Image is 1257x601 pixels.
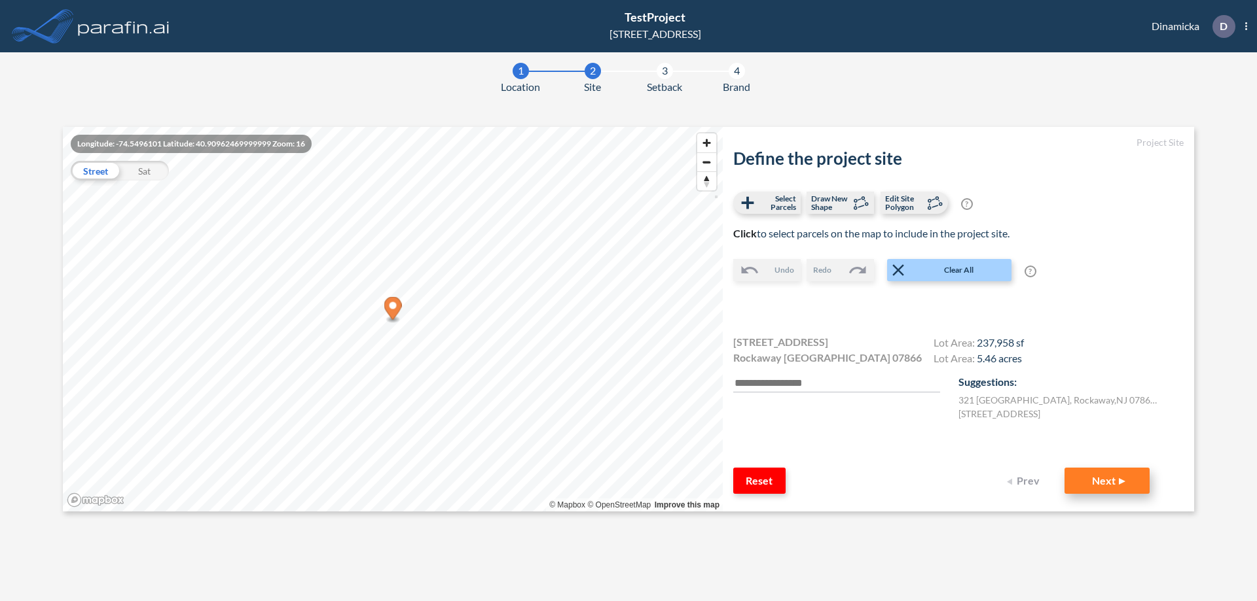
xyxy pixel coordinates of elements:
a: Improve this map [655,500,720,509]
div: 2 [585,63,601,79]
button: Clear All [887,259,1011,281]
span: Select Parcels [757,194,796,211]
h4: Lot Area: [934,336,1024,352]
label: 321 [GEOGRAPHIC_DATA] , Rockaway , NJ 07866 , US [958,393,1161,407]
h2: Define the project site [733,148,1184,169]
div: [STREET_ADDRESS] [610,26,701,42]
button: Zoom out [697,152,716,171]
span: 5.46 acres [977,352,1022,364]
span: to select parcels on the map to include in the project site. [733,227,1010,239]
span: Setback [647,79,682,95]
a: OpenStreetMap [587,500,651,509]
a: Mapbox [549,500,585,509]
div: Street [71,161,120,180]
div: Sat [120,161,169,180]
h5: Project Site [733,137,1184,148]
img: logo [75,13,172,39]
button: Zoom in [697,133,716,152]
button: Reset bearing to north [697,171,716,190]
p: D [1220,20,1228,32]
button: Reset [733,468,786,494]
p: Suggestions: [958,374,1184,390]
div: Longitude: -74.5496101 Latitude: 40.90962469999999 Zoom: 16 [71,135,312,153]
span: 237,958 sf [977,336,1024,349]
div: 3 [657,63,673,79]
div: 4 [729,63,745,79]
span: Redo [813,264,831,276]
h4: Lot Area: [934,352,1024,368]
canvas: Map [63,127,723,511]
div: 1 [513,63,529,79]
span: ? [961,198,973,210]
span: Brand [723,79,750,95]
b: Click [733,227,757,239]
a: Mapbox homepage [67,492,124,507]
span: Site [584,79,601,95]
label: [STREET_ADDRESS] [958,407,1040,421]
span: [STREET_ADDRESS] [733,334,828,350]
span: Undo [774,264,794,276]
div: Dinamicka [1132,15,1247,38]
button: Redo [807,259,874,281]
span: Rockaway [GEOGRAPHIC_DATA] 07866 [733,350,922,366]
button: Undo [733,259,801,281]
span: Edit Site Polygon [885,194,924,211]
span: ? [1025,266,1036,277]
button: Prev [999,468,1051,494]
span: Draw New Shape [811,194,850,211]
span: Clear All [908,264,1010,276]
span: Location [501,79,540,95]
button: Next [1065,468,1150,494]
div: Map marker [384,297,402,324]
span: Zoom out [697,153,716,171]
span: Reset bearing to north [697,172,716,190]
span: TestProject [625,10,685,24]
